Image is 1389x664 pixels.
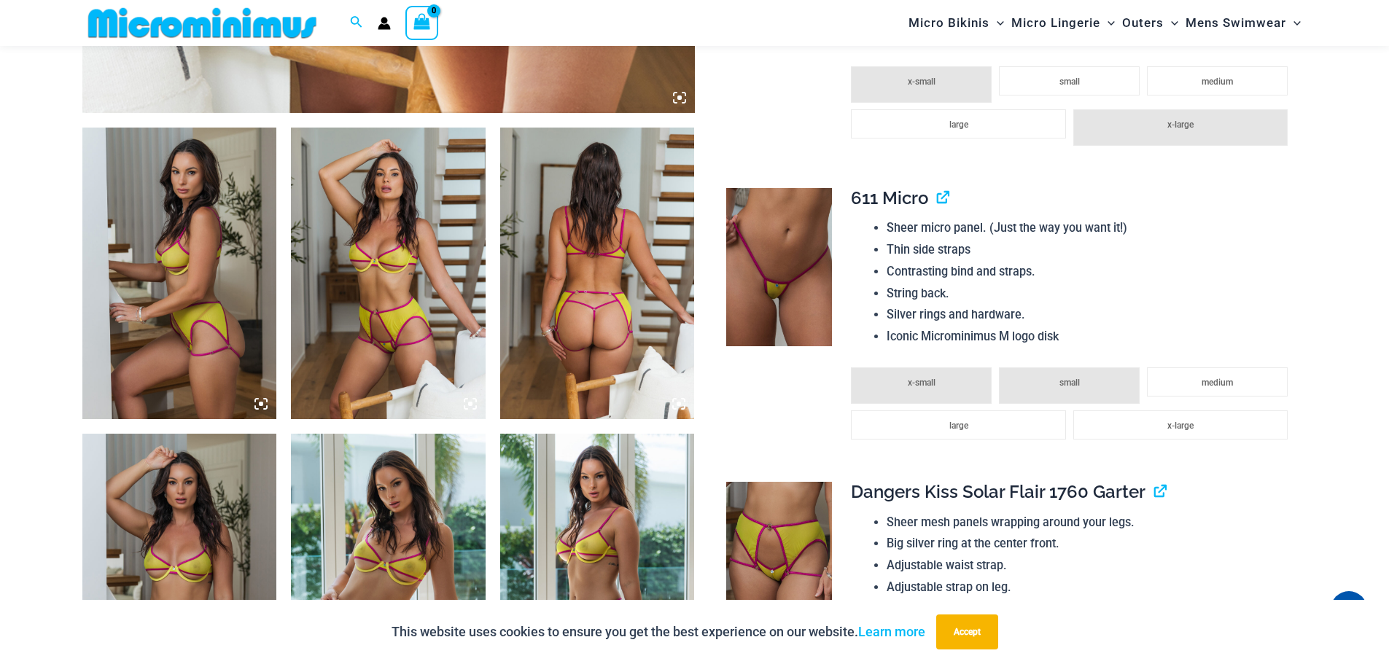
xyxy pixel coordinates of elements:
[1011,4,1100,42] span: Micro Lingerie
[1167,421,1194,431] span: x-large
[1164,4,1178,42] span: Menu Toggle
[1202,378,1233,388] span: medium
[887,555,1295,577] li: Adjustable waist strap.
[726,188,832,347] img: Dangers Kiss Solar Flair 611 Micro
[82,128,277,419] img: Dangers Kiss Solar Flair 1060 Bra 6060 Thong 1760 Garter
[350,14,363,32] a: Search icon link
[291,128,486,419] img: Dangers Kiss Solar Flair 1060 Bra 611 Micro 1760 Garter 02
[887,512,1295,534] li: Sheer mesh panels wrapping around your legs.
[1008,4,1118,42] a: Micro LingerieMenu ToggleMenu Toggle
[405,6,439,39] a: View Shopping Cart, empty
[887,533,1295,555] li: Big silver ring at the center front.
[936,614,998,649] button: Accept
[82,7,322,39] img: MM SHOP LOGO FLAT
[887,577,1295,598] li: Adjustable strap on leg.
[851,109,1065,138] li: large
[1118,4,1182,42] a: OutersMenu ToggleMenu Toggle
[858,624,925,639] a: Learn more
[1202,77,1233,87] span: medium
[1059,378,1080,388] span: small
[378,17,391,30] a: Account icon link
[887,304,1295,326] li: Silver rings and hardware.
[999,367,1140,404] li: small
[1073,109,1288,146] li: x-large
[909,4,989,42] span: Micro Bikinis
[1286,4,1301,42] span: Menu Toggle
[887,283,1295,305] li: String back.
[851,66,992,103] li: x-small
[989,4,1004,42] span: Menu Toggle
[1122,4,1164,42] span: Outers
[949,421,968,431] span: large
[1100,4,1115,42] span: Menu Toggle
[905,4,1008,42] a: Micro BikinisMenu ToggleMenu Toggle
[851,367,992,404] li: x-small
[908,77,935,87] span: x-small
[1182,4,1304,42] a: Mens SwimwearMenu ToggleMenu Toggle
[1147,66,1288,95] li: medium
[851,481,1145,502] span: Dangers Kiss Solar Flair 1760 Garter
[887,217,1295,239] li: Sheer micro panel. (Just the way you want it!)
[887,326,1295,348] li: Iconic Microminimus M logo disk
[500,128,695,419] img: Dangers Kiss Solar Flair 1060 Bra 611 Micro 1760 Garter
[903,2,1307,44] nav: Site Navigation
[908,378,935,388] span: x-small
[1147,367,1288,397] li: medium
[1059,77,1080,87] span: small
[1186,4,1286,42] span: Mens Swimwear
[887,261,1295,283] li: Contrasting bind and straps.
[887,239,1295,261] li: Thin side straps
[851,187,928,208] span: 611 Micro
[1073,410,1288,440] li: x-large
[851,410,1065,440] li: large
[949,120,968,130] span: large
[392,621,925,643] p: This website uses cookies to ensure you get the best experience on our website.
[726,482,832,641] img: Dangers Kiss Solar Flair 6060 Thong 1760 Garter 03
[887,598,1295,620] li: Silver rings and hardware.
[999,66,1140,95] li: small
[1167,120,1194,130] span: x-large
